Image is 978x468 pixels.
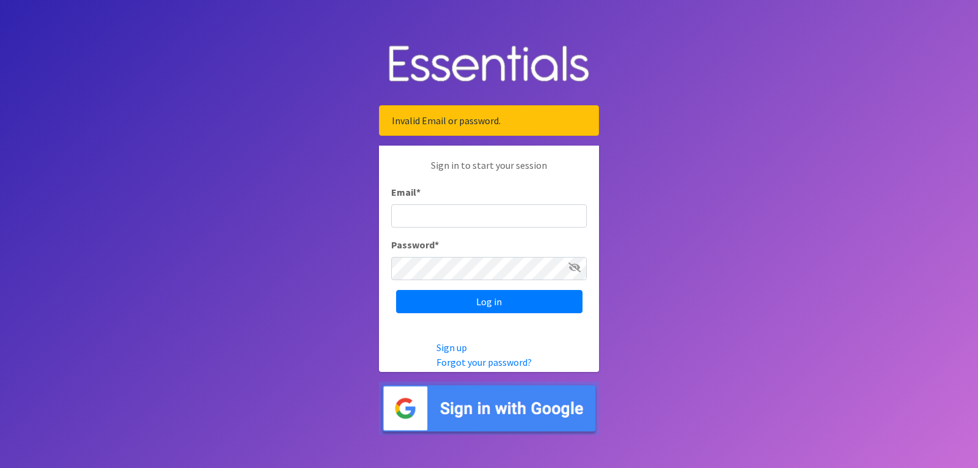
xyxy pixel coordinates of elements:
a: Sign up [436,341,467,354]
label: Email [391,185,421,199]
abbr: required [435,239,439,251]
div: Invalid Email or password. [379,105,599,136]
img: Human Essentials [379,33,599,96]
a: Forgot your password? [436,356,532,368]
abbr: required [416,186,421,198]
label: Password [391,237,439,252]
input: Log in [396,290,583,313]
p: Sign in to start your session [391,158,587,185]
img: Sign in with Google [379,382,599,435]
